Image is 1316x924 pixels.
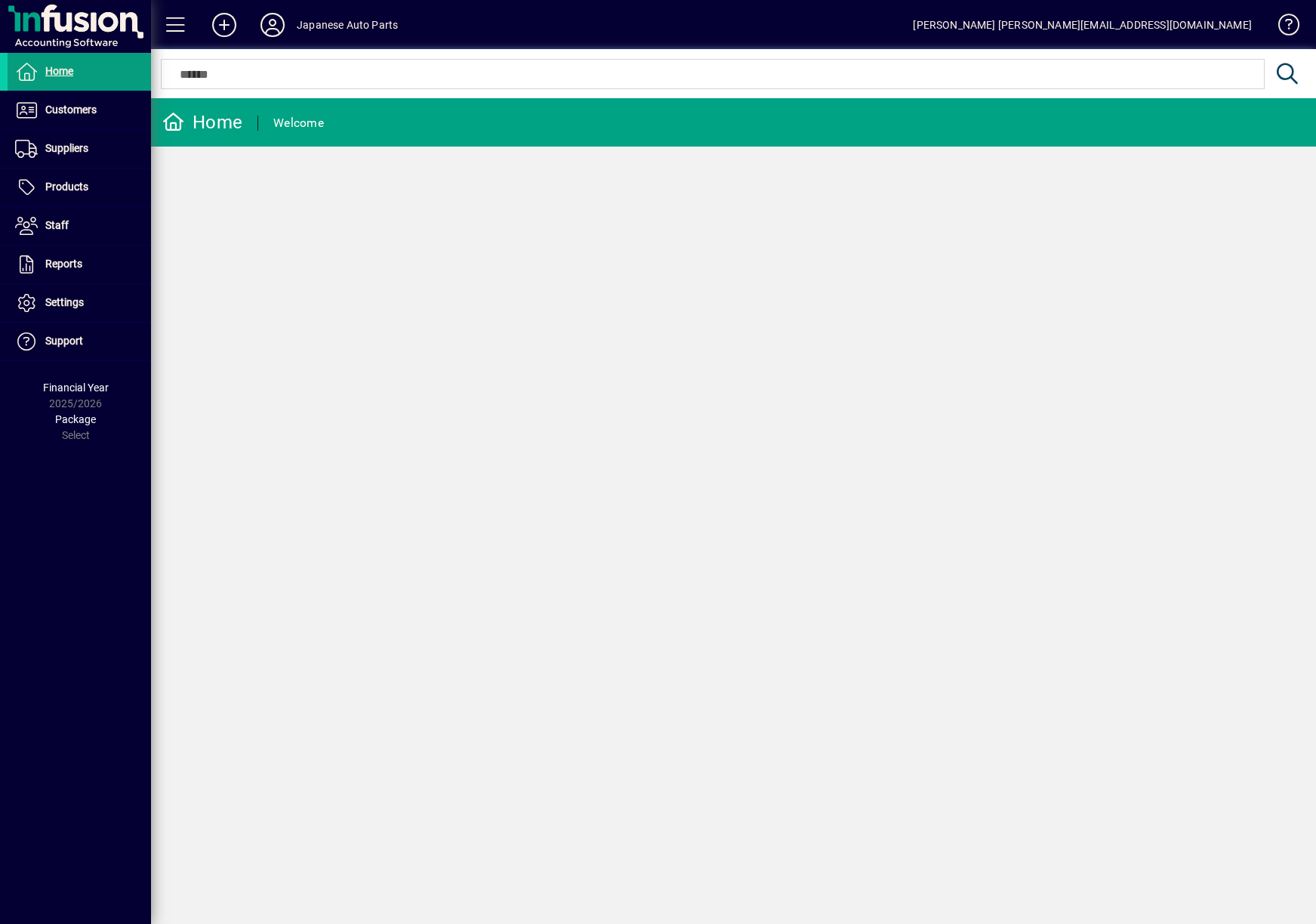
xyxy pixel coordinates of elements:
[55,413,96,425] span: Package
[913,13,1252,37] div: [PERSON_NAME] [PERSON_NAME][EMAIL_ADDRESS][DOMAIN_NAME]
[8,284,151,322] a: Settings
[45,258,82,270] span: Reports
[45,65,73,77] span: Home
[43,382,109,394] span: Financial Year
[200,11,248,39] button: Add
[8,168,151,206] a: Products
[8,207,151,245] a: Staff
[45,296,84,308] span: Settings
[8,323,151,360] a: Support
[1267,3,1297,52] a: Knowledge Base
[8,246,151,283] a: Reports
[8,91,151,129] a: Customers
[45,219,69,231] span: Staff
[273,111,324,135] div: Welcome
[45,181,88,193] span: Products
[162,110,242,134] div: Home
[45,142,88,154] span: Suppliers
[248,11,297,39] button: Profile
[45,335,83,347] span: Support
[297,13,398,37] div: Japanese Auto Parts
[8,130,151,168] a: Suppliers
[45,104,97,116] span: Customers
